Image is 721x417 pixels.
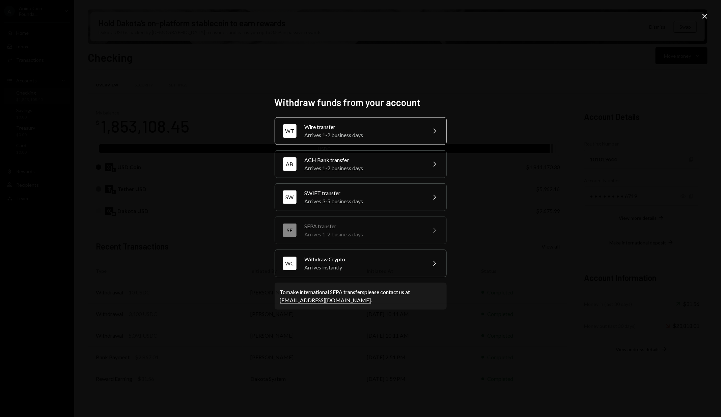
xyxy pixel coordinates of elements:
div: SE [283,224,297,237]
button: WCWithdraw CryptoArrives instantly [275,250,447,277]
button: WTWire transferArrives 1-2 business days [275,117,447,145]
button: SWSWIFT transferArrives 3-5 business days [275,183,447,211]
div: Withdraw Crypto [305,255,422,263]
div: Arrives 1-2 business days [305,164,422,172]
div: Arrives 3-5 business days [305,197,422,205]
div: SEPA transfer [305,222,422,230]
div: Arrives 1-2 business days [305,131,422,139]
h2: Withdraw funds from your account [275,96,447,109]
div: AB [283,157,297,171]
div: SW [283,190,297,204]
div: WT [283,124,297,138]
div: SWIFT transfer [305,189,422,197]
button: SESEPA transferArrives 1-2 business days [275,216,447,244]
div: Arrives instantly [305,263,422,271]
button: ABACH Bank transferArrives 1-2 business days [275,150,447,178]
div: To make international SEPA transfers please contact us at . [280,288,441,304]
div: ACH Bank transfer [305,156,422,164]
div: WC [283,257,297,270]
div: Arrives 1-2 business days [305,230,422,238]
a: [EMAIL_ADDRESS][DOMAIN_NAME] [280,297,371,304]
div: Wire transfer [305,123,422,131]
